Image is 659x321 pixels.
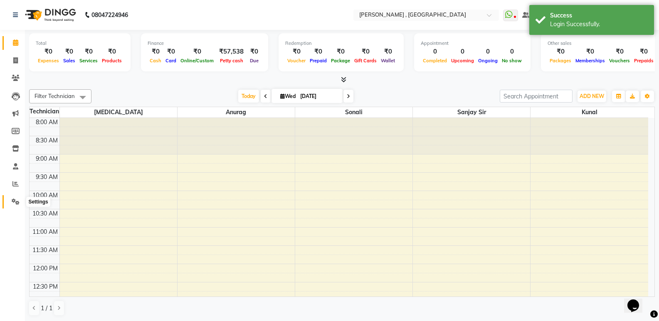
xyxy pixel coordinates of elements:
[34,173,59,181] div: 9:30 AM
[31,191,59,200] div: 10:00 AM
[61,58,77,64] span: Sales
[531,107,648,118] span: kunal
[500,58,524,64] span: No show
[163,58,178,64] span: Card
[550,20,648,29] div: Login Successfully.
[35,93,75,99] span: Filter Technician
[295,107,412,118] span: Sonali
[352,47,379,56] div: ₹0
[77,58,100,64] span: Services
[248,58,261,64] span: Due
[216,47,247,56] div: ₹57,538
[148,58,163,64] span: Cash
[607,58,632,64] span: Vouchers
[218,58,245,64] span: Petty cash
[421,40,524,47] div: Appointment
[163,47,178,56] div: ₹0
[77,47,100,56] div: ₹0
[308,47,329,56] div: ₹0
[550,11,648,20] div: Success
[31,282,59,291] div: 12:30 PM
[285,58,308,64] span: Voucher
[476,58,500,64] span: Ongoing
[36,58,61,64] span: Expenses
[21,3,78,27] img: logo
[31,228,59,236] div: 11:00 AM
[624,288,651,313] iframe: chat widget
[413,107,530,118] span: Sanjay sir
[278,93,298,99] span: Wed
[91,3,128,27] b: 08047224946
[100,47,124,56] div: ₹0
[580,93,604,99] span: ADD NEW
[100,58,124,64] span: Products
[148,47,163,56] div: ₹0
[34,136,59,145] div: 8:30 AM
[352,58,379,64] span: Gift Cards
[61,47,77,56] div: ₹0
[178,47,216,56] div: ₹0
[178,107,295,118] span: Anurag
[34,118,59,127] div: 8:00 AM
[31,264,59,273] div: 12:00 PM
[34,154,59,163] div: 9:00 AM
[548,47,573,56] div: ₹0
[379,47,397,56] div: ₹0
[632,58,656,64] span: Prepaids
[285,47,308,56] div: ₹0
[449,47,476,56] div: 0
[148,40,262,47] div: Finance
[379,58,397,64] span: Wallet
[632,47,656,56] div: ₹0
[607,47,632,56] div: ₹0
[298,90,339,103] input: 2025-09-03
[578,91,606,102] button: ADD NEW
[573,47,607,56] div: ₹0
[500,47,524,56] div: 0
[421,47,449,56] div: 0
[329,47,352,56] div: ₹0
[36,40,124,47] div: Total
[500,90,573,103] input: Search Appointment
[178,58,216,64] span: Online/Custom
[41,304,52,313] span: 1 / 1
[421,58,449,64] span: Completed
[30,107,59,116] div: Technician
[60,107,177,118] span: [MEDICAL_DATA]
[449,58,476,64] span: Upcoming
[247,47,262,56] div: ₹0
[548,58,573,64] span: Packages
[308,58,329,64] span: Prepaid
[238,90,259,103] span: Today
[329,58,352,64] span: Package
[285,40,397,47] div: Redemption
[36,47,61,56] div: ₹0
[31,209,59,218] div: 10:30 AM
[476,47,500,56] div: 0
[573,58,607,64] span: Memberships
[31,246,59,255] div: 11:30 AM
[26,197,50,207] div: Settings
